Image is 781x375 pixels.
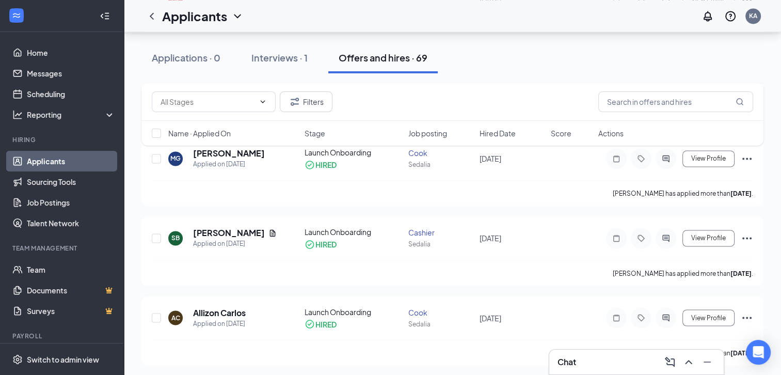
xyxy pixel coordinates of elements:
button: View Profile [682,309,735,326]
span: Job posting [408,128,447,138]
div: SB [171,233,180,242]
a: DocumentsCrown [27,280,115,301]
svg: Notifications [702,10,714,22]
h3: Chat [557,356,576,368]
svg: ChevronDown [231,10,244,22]
a: Team [27,259,115,280]
svg: ChevronUp [682,356,695,368]
div: HIRED [315,239,337,249]
div: KA [749,11,757,20]
div: Launch Onboarding [305,306,402,317]
div: Switch to admin view [27,354,99,365]
svg: MagnifyingGlass [736,98,744,106]
span: [DATE] [480,313,501,322]
svg: Tag [635,234,647,242]
svg: ActiveChat [660,314,672,322]
div: Offers and hires · 69 [339,51,427,64]
div: Payroll [12,332,113,340]
div: Cashier [408,227,473,238]
b: [DATE] [730,269,752,277]
svg: Document [268,229,277,237]
div: Reporting [27,110,116,120]
svg: Minimize [701,356,713,368]
div: Sedalia [408,240,473,248]
div: Team Management [12,244,113,253]
div: AC [171,313,180,322]
svg: ActiveChat [660,154,672,163]
span: Stage [305,128,325,138]
a: Scheduling [27,84,115,104]
a: Job Postings [27,192,115,213]
div: Applied on [DATE] [193,159,265,169]
div: Applied on [DATE] [193,239,277,249]
svg: QuestionInfo [724,10,737,22]
span: Name · Applied On [168,128,231,138]
svg: ActiveChat [660,234,672,242]
svg: Ellipses [741,232,753,244]
div: Open Intercom Messenger [746,340,771,365]
svg: Analysis [12,110,23,120]
svg: CheckmarkCircle [305,319,315,329]
b: [DATE] [730,349,752,356]
a: Applicants [27,151,115,171]
p: [PERSON_NAME] has applied more than . [613,269,753,277]
div: Sedalia [408,160,473,169]
h5: [PERSON_NAME] [193,227,264,239]
svg: Tag [635,314,647,322]
a: Home [27,42,115,63]
div: HIRED [315,319,337,329]
button: ComposeMessage [662,354,678,370]
svg: WorkstreamLogo [11,10,22,21]
svg: CheckmarkCircle [305,239,315,249]
div: Applied on [DATE] [193,318,246,329]
svg: ComposeMessage [664,356,676,368]
span: [DATE] [480,233,501,243]
h1: Applicants [162,7,227,25]
div: Launch Onboarding [305,227,402,237]
button: View Profile [682,150,735,167]
button: View Profile [682,230,735,246]
svg: CheckmarkCircle [305,160,315,170]
div: Applications · 0 [152,51,220,64]
span: Actions [598,128,624,138]
span: Score [551,128,571,138]
span: View Profile [691,235,726,242]
a: SurveysCrown [27,301,115,321]
button: ChevronUp [680,354,697,370]
div: MG [170,154,181,163]
div: Cook [408,307,473,317]
svg: Settings [12,354,23,365]
p: [PERSON_NAME] has applied more than . [613,348,753,357]
div: Sedalia [408,319,473,328]
svg: Collapse [100,11,110,21]
div: Interviews · 1 [251,51,308,64]
span: View Profile [691,155,726,162]
span: Hired Date [480,128,516,138]
svg: Filter [289,96,301,108]
input: Search in offers and hires [598,91,753,112]
h5: Allizon Carlos [193,307,246,318]
a: Messages [27,63,115,84]
b: [DATE] [730,190,752,197]
svg: Tag [635,154,647,163]
div: HIRED [315,160,337,170]
svg: Ellipses [741,152,753,165]
div: Hiring [12,135,113,144]
svg: ChevronDown [259,98,267,106]
svg: Ellipses [741,311,753,324]
a: Sourcing Tools [27,171,115,192]
svg: Note [610,314,623,322]
svg: Note [610,154,623,163]
svg: ChevronLeft [146,10,158,22]
input: All Stages [161,96,254,107]
button: Minimize [699,354,715,370]
svg: Note [610,234,623,242]
a: Talent Network [27,213,115,233]
p: [PERSON_NAME] has applied more than . [613,189,753,198]
span: View Profile [691,314,726,321]
span: [DATE] [480,154,501,163]
button: Filter Filters [280,91,332,112]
